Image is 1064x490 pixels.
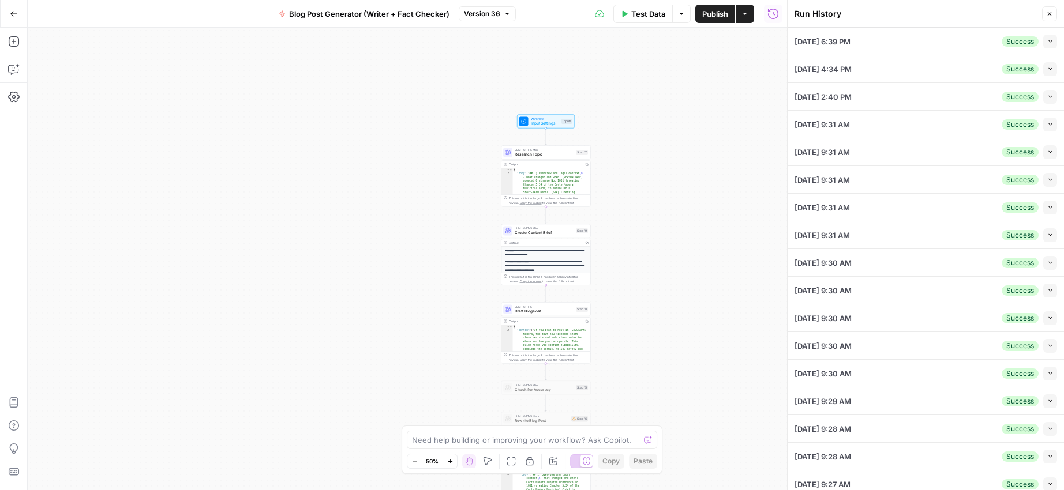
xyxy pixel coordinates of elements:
div: Success [1002,341,1039,351]
span: Rewrite Blog Post [515,418,569,424]
span: Create Content Brief [515,230,574,236]
span: [DATE] 2:40 PM [795,91,852,103]
span: [DATE] 9:30 AM [795,312,852,324]
div: Success [1002,119,1039,130]
span: 50% [426,457,439,466]
g: Edge from step_19 to step_18 [545,285,547,301]
div: Success [1002,202,1039,213]
div: Success [1002,64,1039,74]
div: Step 16 [571,416,588,421]
div: This output is too large & has been abbreviated for review. to view the full content. [509,196,588,205]
div: Inputs [561,119,572,124]
span: [DATE] 9:31 AM [795,202,850,213]
g: Edge from step_18 to step_15 [545,363,547,380]
div: LLM · GPT-5 MiniResearch TopicStep 17Output{ "body":"## 1) Overview and legal context\n - What ch... [501,145,591,206]
span: [DATE] 9:31 AM [795,174,850,186]
span: Copy the output [520,280,542,283]
span: Copy the output [520,358,542,361]
span: [DATE] 9:30 AM [795,285,852,296]
span: [DATE] 9:27 AM [795,478,851,490]
span: Paste [634,456,653,466]
div: Success [1002,147,1039,157]
div: Success [1002,36,1039,47]
button: Paste [629,454,657,469]
div: 1 [501,325,513,329]
div: Success [1002,479,1039,489]
div: LLM · GPT-5Draft Blog PostStep 18Output{ "content":"If you plan to host in [GEOGRAPHIC_DATA] Made... [501,302,591,363]
div: Output [509,240,582,245]
span: [DATE] 4:34 PM [795,63,852,75]
button: Test Data [613,5,672,23]
span: Check for Accuracy [515,387,574,393]
div: This output is too large & has been abbreviated for review. to view the full content. [509,353,588,362]
div: WorkflowInput SettingsInputs [501,114,591,128]
div: Success [1002,92,1039,102]
button: Blog Post Generator (Writer + Fact Checker) [272,5,456,23]
span: [DATE] 9:29 AM [795,395,851,407]
span: Version 36 [464,9,500,19]
div: Success [1002,230,1039,240]
div: Success [1002,313,1039,323]
g: Edge from step_17 to step_19 [545,206,547,223]
button: Copy [598,454,624,469]
div: Success [1002,175,1039,185]
span: LLM · GPT-5 Mini [515,148,574,152]
span: Draft Blog Post [515,308,574,314]
span: Workflow [531,116,560,121]
span: [DATE] 9:28 AM [795,423,851,435]
span: [DATE] 9:28 AM [795,451,851,462]
div: Success [1002,396,1039,406]
div: This output is too large & has been abbreviated for review. to view the full content. [509,274,588,284]
div: Success [1002,424,1039,434]
div: 1 [501,168,513,172]
div: Success [1002,285,1039,296]
span: Toggle code folding, rows 1 through 3 [509,325,513,329]
div: Success [1002,368,1039,379]
button: Publish [695,5,735,23]
span: [DATE] 9:30 AM [795,257,852,269]
g: Edge from step_15 to step_16 [545,394,547,411]
div: Output [509,319,582,323]
span: Toggle code folding, rows 1 through 3 [509,168,513,172]
div: Step 19 [576,228,588,233]
div: Step 15 [576,385,588,390]
div: Step 17 [576,150,588,155]
button: Version 36 [459,6,516,21]
span: [DATE] 9:31 AM [795,146,850,158]
div: Success [1002,451,1039,462]
span: LLM · GPT-5 Mini [515,226,574,231]
span: [DATE] 9:30 AM [795,340,852,352]
span: Input Settings [531,120,560,126]
span: Publish [702,8,728,20]
g: Edge from start to step_17 [545,128,547,145]
span: LLM · GPT-5 Nano [515,414,569,419]
span: [DATE] 9:30 AM [795,368,852,379]
span: [DATE] 6:39 PM [795,36,851,47]
span: Test Data [631,8,665,20]
div: Output [509,162,582,167]
div: LLM · GPT-5 MiniCheck for AccuracyStep 15 [501,380,591,394]
span: Blog Post Generator (Writer + Fact Checker) [289,8,449,20]
div: Success [1002,258,1039,268]
span: LLM · GPT-5 Mini [515,383,574,387]
span: Copy [602,456,620,466]
span: Copy the output [520,201,542,205]
div: LLM · GPT-5 NanoRewrite Blog PostStep 16 [501,412,591,425]
span: LLM · GPT-5 [515,304,574,309]
span: [DATE] 9:31 AM [795,119,850,130]
span: Research Topic [515,152,574,157]
div: Step 18 [576,307,588,312]
span: [DATE] 9:31 AM [795,229,850,241]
